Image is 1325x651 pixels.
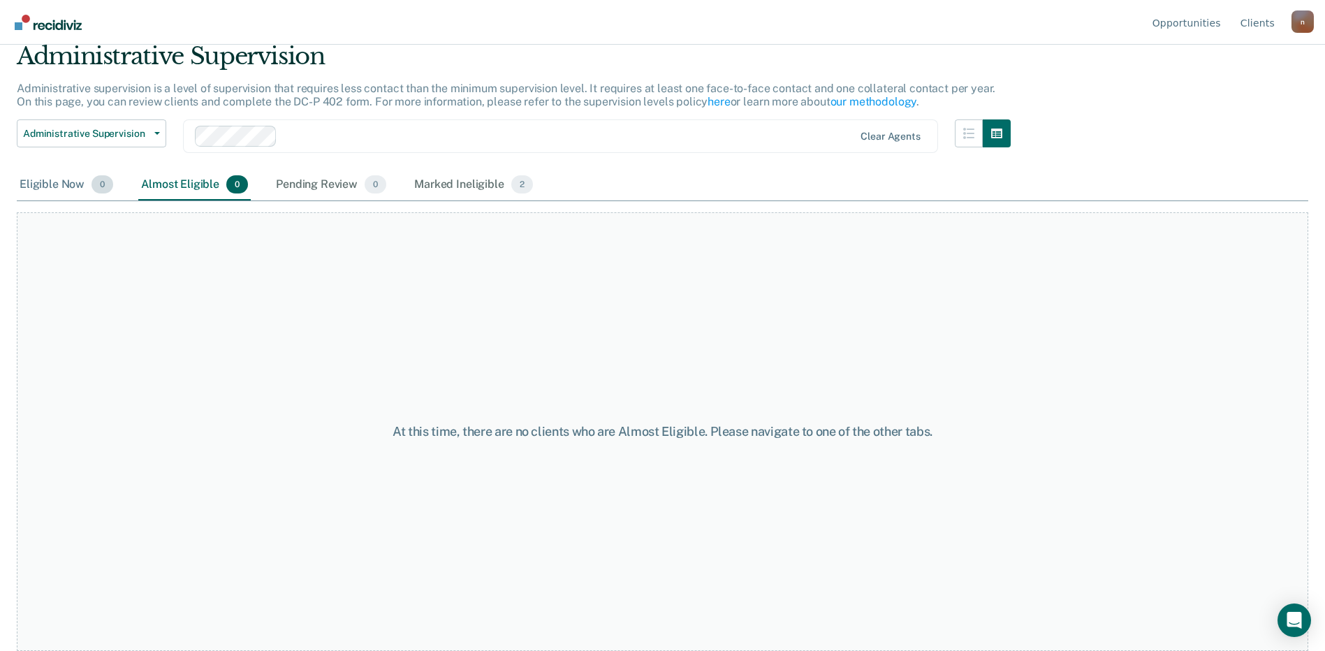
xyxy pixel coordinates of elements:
[17,82,995,108] p: Administrative supervision is a level of supervision that requires less contact than the minimum ...
[1291,10,1314,33] button: Profile dropdown button
[340,424,986,439] div: At this time, there are no clients who are Almost Eligible. Please navigate to one of the other t...
[273,170,389,200] div: Pending Review0
[17,119,166,147] button: Administrative Supervision
[1291,10,1314,33] div: n
[830,95,917,108] a: our methodology
[91,175,113,193] span: 0
[1278,604,1311,637] div: Open Intercom Messenger
[17,42,1011,82] div: Administrative Supervision
[411,170,536,200] div: Marked Ineligible2
[365,175,386,193] span: 0
[511,175,533,193] span: 2
[15,15,82,30] img: Recidiviz
[23,128,149,140] span: Administrative Supervision
[226,175,248,193] span: 0
[138,170,251,200] div: Almost Eligible0
[17,170,116,200] div: Eligible Now0
[708,95,730,108] a: here
[861,131,920,142] div: Clear agents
